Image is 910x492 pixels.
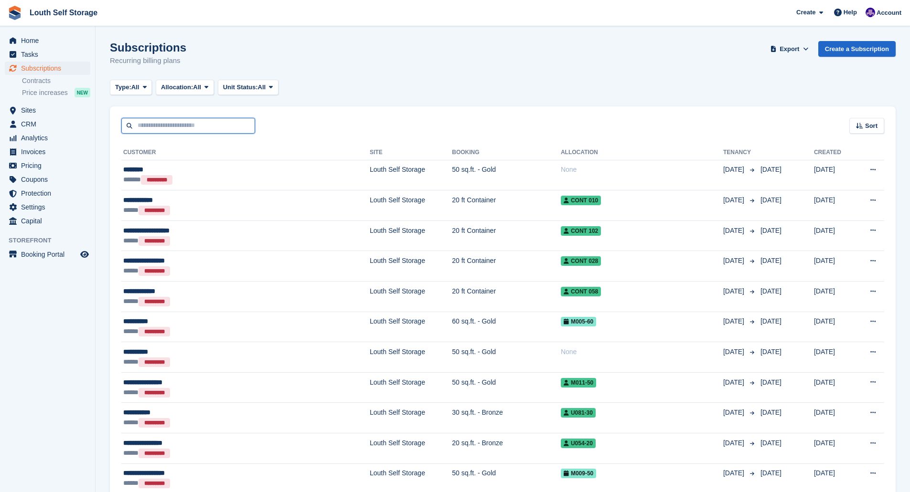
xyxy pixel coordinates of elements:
[760,469,782,477] span: [DATE]
[370,372,452,403] td: Louth Self Storage
[370,433,452,464] td: Louth Self Storage
[5,48,90,61] a: menu
[561,165,723,175] div: None
[5,131,90,145] a: menu
[5,200,90,214] a: menu
[193,83,201,92] span: All
[452,220,561,251] td: 20 ft Container
[156,80,214,95] button: Allocation: All
[258,83,266,92] span: All
[110,41,186,54] h1: Subscriptions
[814,251,855,282] td: [DATE]
[723,226,746,236] span: [DATE]
[22,88,68,97] span: Price increases
[723,408,746,418] span: [DATE]
[760,166,782,173] span: [DATE]
[5,104,90,117] a: menu
[561,226,601,236] span: Cont 102
[723,316,746,326] span: [DATE]
[866,8,875,17] img: Matthew Frith
[5,187,90,200] a: menu
[5,173,90,186] a: menu
[21,131,78,145] span: Analytics
[723,468,746,478] span: [DATE]
[22,76,90,85] a: Contracts
[452,403,561,433] td: 30 sq.ft. - Bronze
[218,80,278,95] button: Unit Status: All
[760,287,782,295] span: [DATE]
[760,348,782,356] span: [DATE]
[452,145,561,160] th: Booking
[5,248,90,261] a: menu
[760,408,782,416] span: [DATE]
[370,145,452,160] th: Site
[131,83,139,92] span: All
[161,83,193,92] span: Allocation:
[452,251,561,282] td: 20 ft Container
[844,8,857,17] span: Help
[814,282,855,312] td: [DATE]
[814,433,855,464] td: [DATE]
[760,227,782,234] span: [DATE]
[8,6,22,20] img: stora-icon-8386f47178a22dfd0bd8f6a31ec36ba5ce8667c1dd55bd0f319d3a0aa187defe.svg
[223,83,258,92] span: Unit Status:
[561,196,601,205] span: Cont 010
[814,190,855,221] td: [DATE]
[21,200,78,214] span: Settings
[723,377,746,387] span: [DATE]
[21,145,78,158] span: Invoices
[21,62,78,75] span: Subscriptions
[370,342,452,373] td: Louth Self Storage
[110,55,186,66] p: Recurring billing plans
[814,160,855,190] td: [DATE]
[21,173,78,186] span: Coupons
[723,347,746,357] span: [DATE]
[115,83,131,92] span: Type:
[5,117,90,131] a: menu
[370,160,452,190] td: Louth Self Storage
[21,104,78,117] span: Sites
[370,190,452,221] td: Louth Self Storage
[452,190,561,221] td: 20 ft Container
[723,256,746,266] span: [DATE]
[21,214,78,228] span: Capital
[21,159,78,172] span: Pricing
[814,145,855,160] th: Created
[814,403,855,433] td: [DATE]
[5,62,90,75] a: menu
[760,439,782,447] span: [DATE]
[452,282,561,312] td: 20 ft Container
[75,88,90,97] div: NEW
[561,439,596,448] span: U054-20
[865,121,878,131] span: Sort
[110,80,152,95] button: Type: All
[814,342,855,373] td: [DATE]
[5,145,90,158] a: menu
[79,249,90,260] a: Preview store
[877,8,901,18] span: Account
[452,342,561,373] td: 50 sq.ft. - Gold
[370,251,452,282] td: Louth Self Storage
[9,236,95,245] span: Storefront
[760,196,782,204] span: [DATE]
[723,286,746,296] span: [DATE]
[26,5,101,21] a: Louth Self Storage
[814,372,855,403] td: [DATE]
[723,145,757,160] th: Tenancy
[452,312,561,342] td: 60 sq.ft. - Gold
[452,372,561,403] td: 50 sq.ft. - Gold
[780,44,799,54] span: Export
[760,378,782,386] span: [DATE]
[760,317,782,325] span: [DATE]
[561,408,596,418] span: U081-30
[561,378,596,387] span: M011-50
[814,312,855,342] td: [DATE]
[561,347,723,357] div: None
[21,48,78,61] span: Tasks
[370,403,452,433] td: Louth Self Storage
[561,287,601,296] span: Cont 058
[121,145,370,160] th: Customer
[5,34,90,47] a: menu
[769,41,811,57] button: Export
[723,165,746,175] span: [DATE]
